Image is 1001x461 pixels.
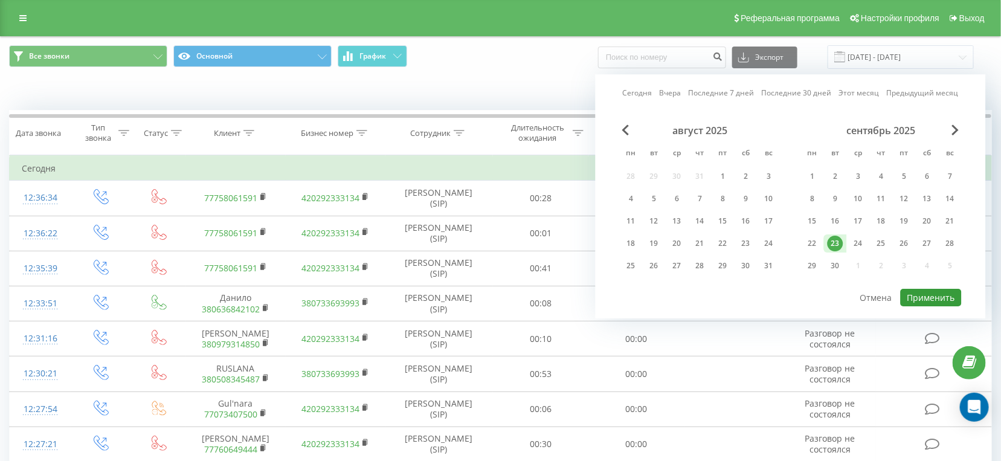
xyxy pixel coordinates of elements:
[204,192,257,204] a: 77758061591
[741,13,840,23] span: Реферальная программа
[385,321,493,356] td: [PERSON_NAME] (SIP)
[847,234,870,253] div: ср 24 сент. 2025 г.
[22,362,59,385] div: 12:30:21
[689,234,712,253] div: чт 21 авг. 2025 г.
[916,167,939,185] div: сб 6 сент. 2025 г.
[735,234,758,253] div: сб 23 авг. 2025 г.
[712,257,735,275] div: пт 29 авг. 2025 г.
[493,321,589,356] td: 00:10
[939,234,962,253] div: вс 28 сент. 2025 г.
[941,145,959,163] abbr: воскресенье
[29,51,69,61] span: Все звонки
[385,181,493,216] td: [PERSON_NAME] (SIP)
[301,368,359,379] a: 380733693993
[738,236,754,251] div: 23
[758,234,781,253] div: вс 24 авг. 2025 г.
[22,433,59,456] div: 12:27:21
[893,234,916,253] div: пт 26 сент. 2025 г.
[22,292,59,315] div: 12:33:51
[942,169,958,184] div: 7
[801,212,824,230] div: пн 15 сент. 2025 г.
[186,392,286,427] td: Gul'nara
[801,190,824,208] div: пн 8 сент. 2025 г.
[761,191,777,207] div: 10
[666,234,689,253] div: ср 20 авг. 2025 г.
[493,181,589,216] td: 00:28
[738,191,754,207] div: 9
[338,45,407,67] button: График
[801,257,824,275] div: пн 29 сент. 2025 г.
[623,236,639,251] div: 18
[828,236,843,251] div: 23
[689,212,712,230] div: чт 14 авг. 2025 г.
[849,145,867,163] abbr: среда
[643,234,666,253] div: вт 19 авг. 2025 г.
[801,167,824,185] div: пн 1 сент. 2025 г.
[22,186,59,210] div: 12:36:34
[870,212,893,230] div: чт 18 сент. 2025 г.
[620,124,781,137] div: август 2025
[847,167,870,185] div: ср 3 сент. 2025 г.
[186,286,286,321] td: Данило
[919,169,935,184] div: 6
[851,169,866,184] div: 3
[202,373,260,385] a: 380508345487
[588,321,684,356] td: 00:00
[738,169,754,184] div: 2
[715,191,731,207] div: 8
[620,257,643,275] div: пн 25 авг. 2025 г.
[82,123,115,143] div: Тип звонка
[669,236,685,251] div: 20
[493,356,589,392] td: 00:53
[646,258,662,274] div: 26
[22,222,59,245] div: 12:36:22
[385,251,493,286] td: [PERSON_NAME] (SIP)
[887,88,959,99] a: Предыдущий месяц
[493,251,589,286] td: 00:41
[385,392,493,427] td: [PERSON_NAME] (SIP)
[623,88,652,99] a: Сегодня
[598,47,726,68] input: Поиск по номеру
[893,212,916,230] div: пт 19 сент. 2025 г.
[623,191,639,207] div: 4
[360,52,387,60] span: График
[738,258,754,274] div: 30
[204,443,257,455] a: 77760649444
[870,167,893,185] div: чт 4 сент. 2025 г.
[620,212,643,230] div: пн 11 авг. 2025 г.
[826,145,845,163] abbr: вторник
[620,234,643,253] div: пн 18 авг. 2025 г.
[952,124,959,135] span: Next Month
[960,393,989,422] div: Open Intercom Messenger
[851,236,866,251] div: 24
[10,156,992,181] td: Сегодня
[646,236,662,251] div: 19
[737,145,755,163] abbr: суббота
[824,257,847,275] div: вт 30 сент. 2025 г.
[861,13,939,23] span: Настройки профиля
[643,212,666,230] div: вт 12 авг. 2025 г.
[761,213,777,229] div: 17
[959,13,985,23] span: Выход
[588,181,684,216] td: 00:00
[493,216,589,251] td: 00:01
[204,408,257,420] a: 77073407500
[623,258,639,274] div: 25
[839,88,880,99] a: Этот месяц
[588,286,684,321] td: 00:40
[735,167,758,185] div: сб 2 авг. 2025 г.
[853,289,898,306] button: Отмена
[16,128,61,138] div: Дата звонка
[805,236,820,251] div: 22
[715,258,731,274] div: 29
[847,212,870,230] div: ср 17 сент. 2025 г.
[623,213,639,229] div: 11
[669,213,685,229] div: 13
[22,327,59,350] div: 12:31:16
[939,190,962,208] div: вс 14 сент. 2025 г.
[666,212,689,230] div: ср 13 авг. 2025 г.
[202,303,260,315] a: 380636842102
[805,191,820,207] div: 8
[896,169,912,184] div: 5
[919,236,935,251] div: 27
